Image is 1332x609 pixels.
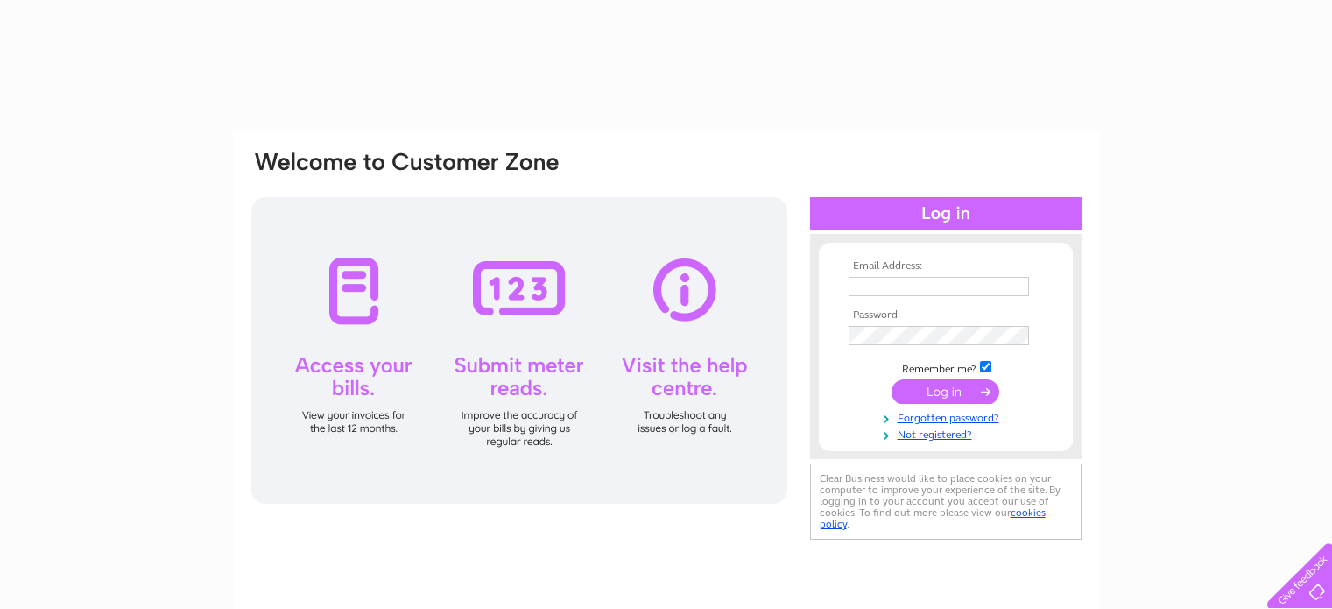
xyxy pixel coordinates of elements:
input: Submit [892,379,999,404]
td: Remember me? [844,358,1047,376]
a: Forgotten password? [849,408,1047,425]
a: cookies policy [820,506,1046,530]
div: Clear Business would like to place cookies on your computer to improve your experience of the sit... [810,464,1082,540]
th: Password: [844,309,1047,322]
a: Not registered? [849,425,1047,442]
th: Email Address: [844,260,1047,273]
